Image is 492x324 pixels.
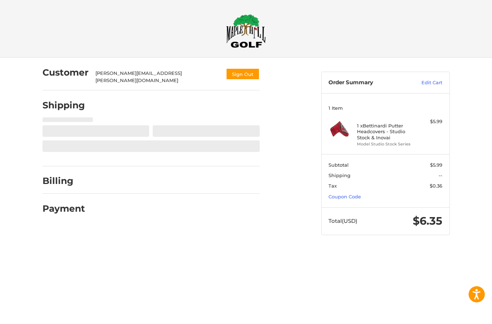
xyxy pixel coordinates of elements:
[357,123,412,140] h4: 1 x Bettinardi Putter Headcovers - Studio Stock & Inovai
[328,183,337,189] span: Tax
[328,172,350,178] span: Shipping
[414,118,442,125] div: $5.99
[357,141,412,147] li: Model Studio Stock Series
[43,203,85,214] h2: Payment
[226,68,260,80] button: Sign Out
[430,162,442,168] span: $5.99
[43,100,85,111] h2: Shipping
[328,194,361,199] a: Coupon Code
[406,79,442,86] a: Edit Cart
[328,162,349,168] span: Subtotal
[430,183,442,189] span: $0.36
[328,79,406,86] h3: Order Summary
[413,214,442,228] span: $6.35
[226,14,266,48] img: Maple Hill Golf
[43,67,89,78] h2: Customer
[95,70,219,84] div: [PERSON_NAME][EMAIL_ADDRESS][PERSON_NAME][DOMAIN_NAME]
[439,172,442,178] span: --
[328,217,357,224] span: Total (USD)
[43,175,85,186] h2: Billing
[328,105,442,111] h3: 1 Item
